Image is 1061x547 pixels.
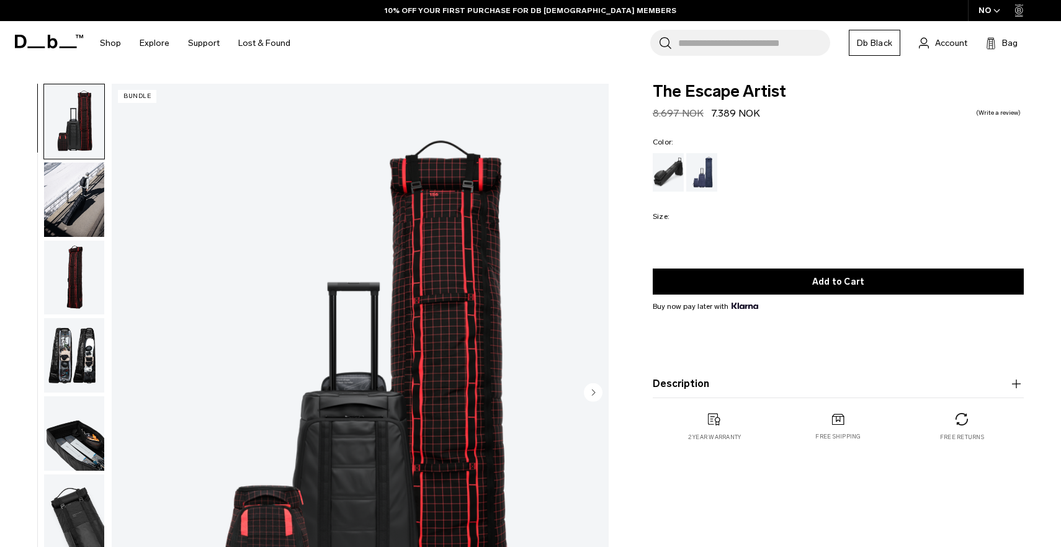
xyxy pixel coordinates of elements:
[1002,37,1018,50] span: Bag
[44,84,104,159] img: Escape Artist Coral Flash
[976,110,1021,116] a: Write a review
[986,35,1018,50] button: Bag
[688,433,741,442] p: 2 year warranty
[44,241,104,315] img: Escape Artist Coral Flash
[140,21,169,65] a: Explore
[118,90,156,103] p: Bundle
[653,107,704,119] s: 8.697 NOK
[584,383,602,404] button: Next slide
[44,318,104,393] img: Escape Artist Coral Flash
[43,318,105,393] button: Escape Artist Coral Flash
[385,5,676,16] a: 10% OFF YOUR FIRST PURCHASE FOR DB [DEMOGRAPHIC_DATA] MEMBERS
[653,301,758,312] span: Buy now pay later with
[91,21,300,65] nav: Main Navigation
[43,162,105,238] button: Escape Artist Coral Flash
[653,376,1024,391] button: Description
[43,396,105,471] button: Escape Artist Coral Flash
[43,240,105,316] button: Escape Artist Coral Flash
[935,37,967,50] span: Account
[849,30,900,56] a: Db Black
[653,153,684,192] a: Black Out
[238,21,290,65] a: Lost & Found
[44,396,104,471] img: Escape Artist Coral Flash
[653,84,1024,100] span: The Escape Artist
[815,432,861,441] p: Free shipping
[940,433,984,442] p: Free returns
[43,84,105,159] button: Escape Artist Coral Flash
[188,21,220,65] a: Support
[653,269,1024,295] button: Add to Cart
[100,21,121,65] a: Shop
[44,162,104,237] img: Escape Artist Coral Flash
[653,213,669,220] legend: Size:
[732,303,758,309] img: {"height" => 20, "alt" => "Klarna"}
[653,138,674,146] legend: Color:
[686,153,717,192] a: Blue Hour
[711,107,760,119] span: 7.389 NOK
[919,35,967,50] a: Account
